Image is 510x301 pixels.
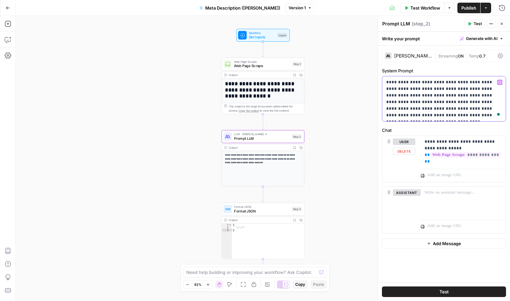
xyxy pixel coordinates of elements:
div: Step 2 [292,134,302,139]
span: LLM · [PERSON_NAME] 4 [234,132,290,136]
span: Prompt LLM [234,136,290,141]
div: 2 [222,226,232,229]
span: | [435,52,438,59]
span: Version 1 [289,5,306,11]
g: Edge from step_2 to step_3 [262,187,264,202]
span: Web Page Scrape [234,59,290,64]
div: Write your prompt [378,32,510,45]
div: Format JSONFormat JSONStep 3Output{ "/":""} [221,203,304,259]
button: Paste [310,280,327,289]
div: Output [229,145,290,150]
span: Web Page Scrape [234,63,290,68]
span: Streaming [438,54,458,58]
div: WorkflowSet InputsInputs [221,29,304,42]
span: Add Message [433,240,461,247]
span: Toggle code folding, rows 1 through 3 [229,223,232,226]
span: Test [474,21,482,27]
button: Test Workflow [400,3,444,13]
span: Workflow [249,31,275,35]
span: 0.7 [479,54,486,58]
div: This output is too large & has been abbreviated for review. to view the full content. [229,104,302,113]
div: [PERSON_NAME] 4 [394,54,432,58]
button: Add Message [382,239,506,248]
div: Inputs [277,33,287,38]
div: Output [229,218,290,222]
span: Test Workflow [410,5,440,11]
button: Version 1 [286,4,315,12]
div: Output [229,73,290,77]
span: Format JSON [234,205,290,209]
button: Generate with AI [457,34,506,43]
span: ON [458,54,464,58]
span: Copy [295,282,305,287]
g: Edge from step_1 to step_2 [262,114,264,130]
button: Meta Description ([PERSON_NAME]) [195,3,284,13]
span: Generate with AI [466,36,497,42]
span: Temp [469,54,479,58]
div: userDelete [382,136,415,182]
button: Delete [393,148,415,155]
button: user [393,138,415,145]
button: Test [382,286,506,297]
div: Step 3 [292,207,302,212]
span: Meta Description ([PERSON_NAME]) [205,5,280,11]
label: Chat [382,127,506,133]
span: Copy the output [239,109,259,112]
span: Publish [461,5,476,11]
button: Copy [293,280,308,289]
div: assistant [382,187,415,233]
label: System Prompt [382,67,506,74]
span: ( step_2 ) [412,20,430,27]
g: Edge from start to step_1 [262,42,264,57]
div: Step 1 [292,62,302,67]
div: 3 [222,229,232,232]
span: Format JSON [234,208,290,213]
button: Test [465,19,485,28]
span: Set Inputs [249,34,275,40]
textarea: Prompt LLM [382,20,410,27]
div: 1 [222,223,232,226]
button: assistant [393,189,421,196]
span: Paste [313,282,324,287]
span: 81% [194,282,202,287]
span: Test [440,288,449,295]
button: Publish [457,3,480,13]
span: | [464,52,469,59]
div: To enrich screen reader interactions, please activate Accessibility in Grammarly extension settings [382,76,506,121]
